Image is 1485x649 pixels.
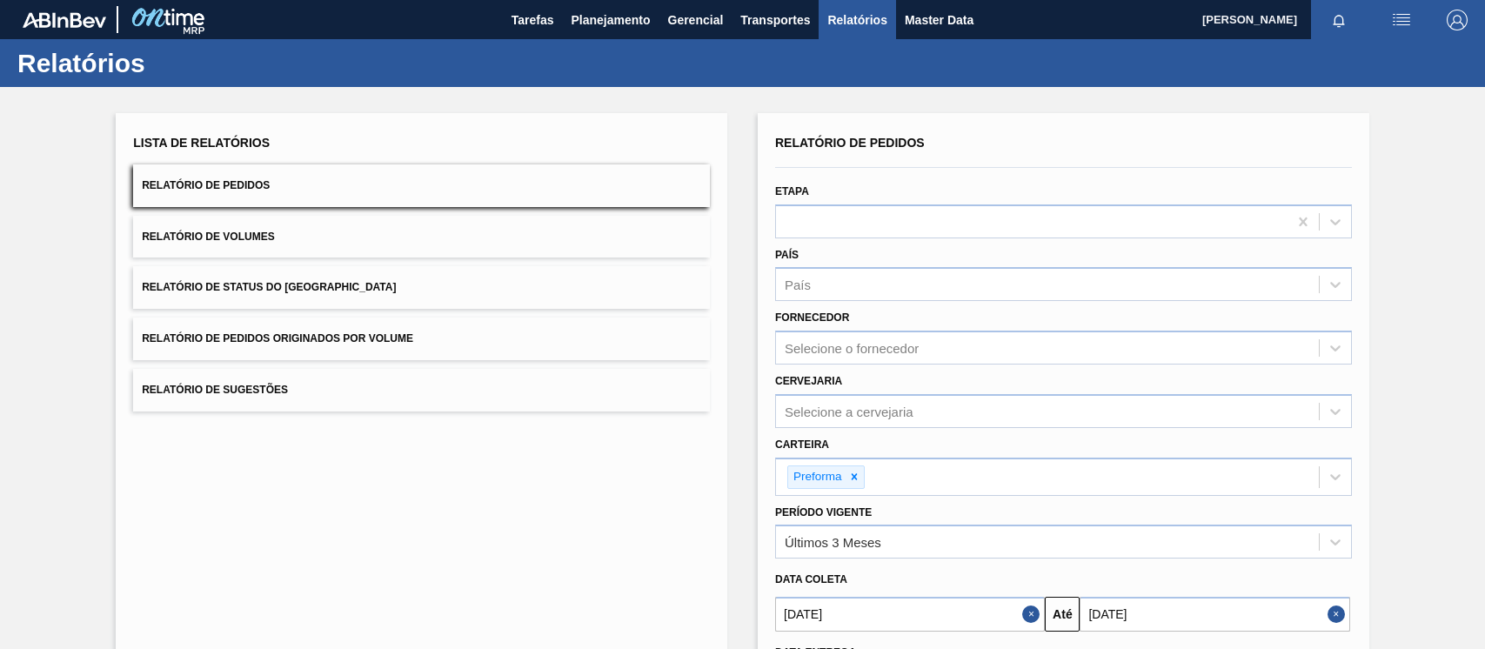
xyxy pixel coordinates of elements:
[571,10,650,30] span: Planejamento
[133,266,710,309] button: Relatório de Status do [GEOGRAPHIC_DATA]
[1328,597,1350,632] button: Close
[785,278,811,292] div: País
[785,341,919,356] div: Selecione o fornecedor
[133,318,710,360] button: Relatório de Pedidos Originados por Volume
[775,311,849,324] label: Fornecedor
[775,185,809,197] label: Etapa
[775,597,1045,632] input: dd/mm/yyyy
[775,249,799,261] label: País
[133,369,710,411] button: Relatório de Sugestões
[668,10,724,30] span: Gerencial
[775,438,829,451] label: Carteira
[1311,8,1367,32] button: Notificações
[785,404,913,418] div: Selecione a cervejaria
[133,136,270,150] span: Lista de Relatórios
[142,179,270,191] span: Relatório de Pedidos
[775,573,847,585] span: Data coleta
[142,384,288,396] span: Relatório de Sugestões
[788,466,845,488] div: Preforma
[827,10,886,30] span: Relatórios
[740,10,810,30] span: Transportes
[1447,10,1468,30] img: Logout
[512,10,554,30] span: Tarefas
[17,53,326,73] h1: Relatórios
[775,136,925,150] span: Relatório de Pedidos
[142,332,413,345] span: Relatório de Pedidos Originados por Volume
[1022,597,1045,632] button: Close
[23,12,106,28] img: TNhmsLtSVTkK8tSr43FrP2fwEKptu5GPRR3wAAAABJRU5ErkJggg==
[1045,597,1080,632] button: Até
[133,164,710,207] button: Relatório de Pedidos
[775,375,842,387] label: Cervejaria
[1080,597,1349,632] input: dd/mm/yyyy
[1391,10,1412,30] img: userActions
[775,506,872,519] label: Período Vigente
[142,231,274,243] span: Relatório de Volumes
[142,281,396,293] span: Relatório de Status do [GEOGRAPHIC_DATA]
[785,535,881,550] div: Últimos 3 Meses
[905,10,973,30] span: Master Data
[133,216,710,258] button: Relatório de Volumes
